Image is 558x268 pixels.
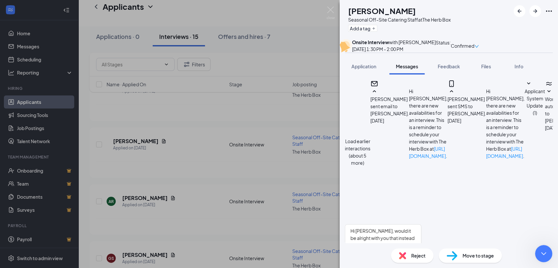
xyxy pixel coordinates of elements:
span: Application [351,63,376,69]
svg: Email [370,80,378,88]
svg: ArrowLeftNew [516,7,523,15]
span: Tickets [74,39,90,44]
button: ArrowLeftNew [514,5,525,17]
h1: [PERSON_NAME] [348,5,416,16]
span: Info [515,63,523,69]
span: Reject [411,252,426,259]
span: [DATE] [370,117,384,124]
textarea: Hi [PERSON_NAME], would it be alright with you that instead of 1:30PM, your interview will be at ... [345,224,421,263]
span: [PERSON_NAME] sent SMS to [PERSON_NAME]. [448,96,486,116]
span: Files [481,63,491,69]
span: Hi [PERSON_NAME], there are new availabilities for an interview. This is a reminder to schedule y... [409,88,448,159]
svg: SmallChevronDown [545,88,553,95]
span: Feedback [438,63,460,69]
span: [PERSON_NAME] sent email to [PERSON_NAME]. [370,96,409,116]
div: with [PERSON_NAME] [352,39,436,45]
svg: SmallChevronUp [448,88,455,95]
span: Applicant System Update (1) [525,88,545,116]
button: Load earlier interactions (about 5 more) [345,138,370,166]
div: Seasonal Off-Site Catering Staff at The Herb Box [348,16,451,23]
span: Move to stage [463,252,494,259]
button: SmallChevronDownApplicant System Update (1) [525,80,545,116]
span: down [474,44,479,49]
span: Confirmed [451,42,474,49]
svg: SmallChevronDown [525,80,533,88]
button: ArrowRight [529,5,541,17]
span: Hi [PERSON_NAME], there are new availabilities for an interview. This is a reminder to schedule y... [486,88,525,159]
span: Home [9,39,24,44]
span: Messages [396,63,418,69]
button: Tickets [65,23,98,49]
div: Status : [436,39,451,53]
button: Messages [33,23,65,49]
div: [DATE] 1:30 PM - 2:00 PM [352,45,436,53]
span: Messages [38,39,60,44]
b: Onsite Interview [352,39,389,45]
iframe: Intercom live chat [535,245,552,262]
svg: ArrowRight [531,7,539,15]
button: PlusAdd a tag [348,25,377,32]
svg: SmallChevronUp [370,88,378,95]
span: [DATE] [448,117,461,124]
svg: WorkstreamLogo [545,80,553,88]
svg: Plus [372,26,376,30]
svg: Ellipses [545,7,553,15]
svg: MobileSms [448,80,455,88]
